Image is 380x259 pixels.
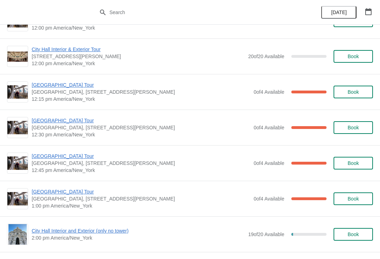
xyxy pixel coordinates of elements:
span: 12:30 pm America/New_York [32,131,250,138]
span: [GEOGRAPHIC_DATA], [STREET_ADDRESS][PERSON_NAME] [32,88,250,95]
img: City Hall Tower Tour | City Hall Visitor Center, 1400 John F Kennedy Boulevard Suite 121, Philade... [7,192,28,206]
span: [STREET_ADDRESS][PERSON_NAME] [32,53,245,60]
span: [GEOGRAPHIC_DATA], [STREET_ADDRESS][PERSON_NAME] [32,195,250,202]
span: Book [348,54,359,59]
button: [DATE] [321,6,356,19]
span: [GEOGRAPHIC_DATA] Tour [32,81,250,88]
span: Book [348,232,359,237]
span: 12:00 pm America/New_York [32,60,245,67]
input: Search [109,6,285,19]
span: 0 of 4 Available [254,89,284,95]
img: City Hall Tower Tour | City Hall Visitor Center, 1400 John F Kennedy Boulevard Suite 121, Philade... [7,85,28,99]
span: [GEOGRAPHIC_DATA], [STREET_ADDRESS][PERSON_NAME] [32,124,250,131]
span: 0 of 4 Available [254,196,284,202]
span: [GEOGRAPHIC_DATA] Tour [32,188,250,195]
span: City Hall Interior and Exterior (only no tower) [32,227,245,234]
span: 12:00 pm America/New_York [32,24,250,31]
img: City Hall Interior & Exterior Tour | 1400 John F Kennedy Boulevard, Suite 121, Philadelphia, PA, ... [7,51,28,62]
button: Book [334,157,373,169]
button: Book [334,228,373,241]
span: Book [348,89,359,95]
img: City Hall Tower Tour | City Hall Visitor Center, 1400 John F Kennedy Boulevard Suite 121, Philade... [7,156,28,170]
span: Book [348,196,359,202]
button: Book [334,192,373,205]
span: 0 of 4 Available [254,160,284,166]
span: 20 of 20 Available [248,54,284,59]
span: 12:45 pm America/New_York [32,167,250,174]
span: 1:00 pm America/New_York [32,202,250,209]
span: 2:00 pm America/New_York [32,234,245,241]
span: 19 of 20 Available [248,232,284,237]
span: [GEOGRAPHIC_DATA] Tour [32,117,250,124]
span: 12:15 pm America/New_York [32,95,250,103]
span: [GEOGRAPHIC_DATA], [STREET_ADDRESS][PERSON_NAME] [32,160,250,167]
span: 0 of 4 Available [254,125,284,130]
span: City Hall Interior & Exterior Tour [32,46,245,53]
span: [DATE] [331,10,347,15]
img: City Hall Tower Tour | City Hall Visitor Center, 1400 John F Kennedy Boulevard Suite 121, Philade... [7,121,28,135]
span: Book [348,160,359,166]
span: Book [348,125,359,130]
img: City Hall Interior and Exterior (only no tower) | | 2:00 pm America/New_York [8,224,27,245]
span: [GEOGRAPHIC_DATA] Tour [32,153,250,160]
button: Book [334,86,373,98]
button: Book [334,50,373,63]
button: Book [334,121,373,134]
